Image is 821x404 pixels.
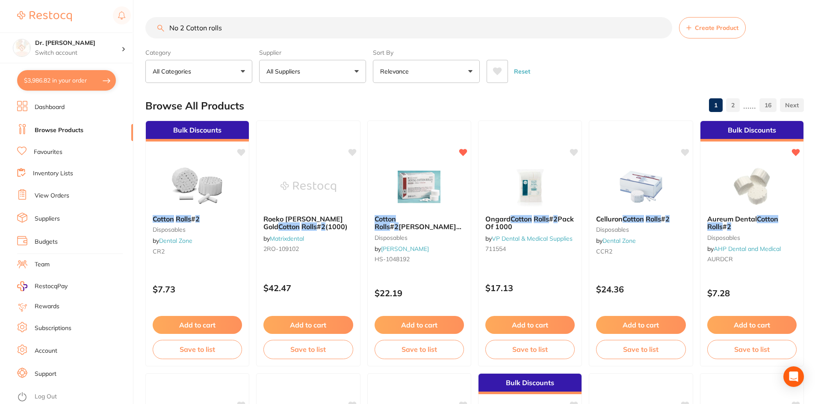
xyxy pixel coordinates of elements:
[263,215,353,231] b: Roeko Luna Gold Cotton Rolls #2 (1000)
[176,215,191,223] em: Rolls
[266,67,304,76] p: All Suppliers
[153,248,165,255] span: CR2
[511,215,532,223] em: Cotton
[707,288,797,298] p: $7.28
[707,215,757,223] span: Aureum Dental
[492,235,573,242] a: VP Dental & Medical Supplies
[17,390,130,404] button: Log Out
[596,226,685,233] small: Disposables
[375,340,464,359] button: Save to list
[263,340,353,359] button: Save to list
[485,283,575,293] p: $17.13
[270,235,304,242] a: Matrixdental
[375,222,461,247] span: [PERSON_NAME] Premium Sterile Box of 2000
[159,237,192,245] a: Dental Zone
[485,340,575,359] button: Save to list
[35,392,57,401] a: Log Out
[17,281,27,291] img: RestocqPay
[278,222,300,231] em: Cotton
[375,222,390,231] em: Rolls
[375,255,410,263] span: HS-1048192
[596,237,636,245] span: by
[259,49,366,56] label: Supplier
[743,100,756,110] p: ......
[596,316,685,334] button: Add to cart
[707,222,723,231] em: Rolls
[375,316,464,334] button: Add to cart
[485,215,574,231] span: Pack Of 1000
[707,245,781,253] span: by
[485,316,575,334] button: Add to cart
[35,282,68,291] span: RestocqPay
[375,215,396,223] em: Cotton
[35,126,83,135] a: Browse Products
[707,255,733,263] span: AURDCR
[375,245,429,253] span: by
[153,215,174,223] em: Cotton
[153,340,242,359] button: Save to list
[726,97,740,114] a: 2
[17,281,68,291] a: RestocqPay
[195,215,200,223] em: 2
[757,215,778,223] em: Cotton
[707,234,797,241] small: disposables
[723,222,727,231] span: #
[390,222,394,231] span: #
[375,234,464,241] small: disposables
[485,215,511,223] span: Ongard
[707,340,797,359] button: Save to list
[35,302,59,311] a: Rewards
[145,100,244,112] h2: Browse All Products
[17,6,72,26] a: Restocq Logo
[153,316,242,334] button: Add to cart
[34,148,62,156] a: Favourites
[646,215,661,223] em: Rolls
[695,24,738,31] span: Create Product
[325,222,348,231] span: (1000)
[373,60,480,83] button: Relevance
[596,215,685,223] b: Celluron Cotton Rolls #2
[33,169,73,178] a: Inventory Lists
[391,165,447,208] img: Cotton Rolls #2 HENRY SCHEIN Premium Sterile Box of 2000
[259,60,366,83] button: All Suppliers
[153,215,242,223] b: Cotton Rolls #2
[596,215,623,223] span: Celluron
[380,67,412,76] p: Relevance
[35,215,60,223] a: Suppliers
[145,60,252,83] button: All Categories
[394,222,399,231] em: 2
[502,165,558,208] img: Ongard Cotton Rolls #2 Pack Of 1000
[146,121,249,142] div: Bulk Discounts
[153,237,192,245] span: by
[724,165,780,208] img: Aureum Dental Cotton Rolls #2
[375,288,464,298] p: $22.19
[35,347,57,355] a: Account
[153,226,242,233] small: Disposables
[263,215,343,231] span: Roeko [PERSON_NAME] Gold
[153,284,242,294] p: $7.73
[145,49,252,56] label: Category
[714,245,781,253] a: AHP Dental and Medical
[145,17,672,38] input: Search Products
[553,215,558,223] em: 2
[153,67,195,76] p: All Categories
[709,97,723,114] a: 1
[301,222,317,231] em: Rolls
[381,245,429,253] a: [PERSON_NAME]
[170,165,225,208] img: Cotton Rolls #2
[478,374,582,394] div: Bulk Discounts
[35,238,58,246] a: Budgets
[35,192,69,200] a: View Orders
[35,324,71,333] a: Subscriptions
[317,222,321,231] span: #
[613,165,669,208] img: Celluron Cotton Rolls #2
[281,165,336,208] img: Roeko Luna Gold Cotton Rolls #2 (1000)
[623,215,644,223] em: Cotton
[707,316,797,334] button: Add to cart
[263,316,353,334] button: Add to cart
[373,49,480,56] label: Sort By
[263,283,353,293] p: $42.47
[35,260,50,269] a: Team
[700,121,803,142] div: Bulk Discounts
[783,366,804,387] div: Open Intercom Messenger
